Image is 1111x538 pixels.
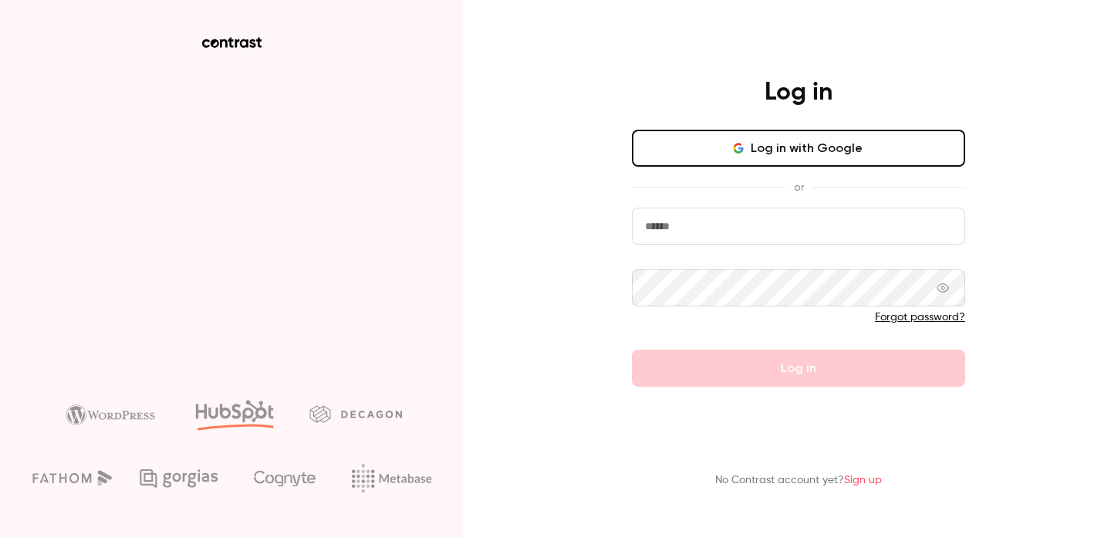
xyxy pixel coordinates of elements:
a: Sign up [844,475,882,486]
button: Log in with Google [632,130,965,167]
h4: Log in [765,77,832,108]
span: or [786,179,812,195]
a: Forgot password? [875,312,965,323]
img: decagon [309,405,402,422]
p: No Contrast account yet? [715,472,882,489]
